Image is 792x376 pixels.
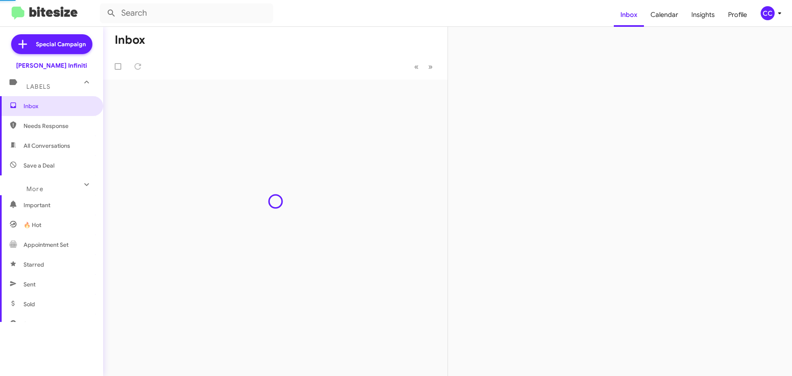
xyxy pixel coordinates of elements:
input: Search [100,3,273,23]
span: All Conversations [24,142,70,150]
nav: Page navigation example [410,58,438,75]
span: Appointment Set [24,241,68,249]
a: Profile [721,3,754,27]
div: [PERSON_NAME] Infiniti [16,61,87,70]
span: Sold [24,300,35,308]
button: Previous [409,58,424,75]
a: Insights [685,3,721,27]
span: Save a Deal [24,161,54,170]
span: Labels [26,83,50,90]
span: More [26,185,43,193]
span: « [414,61,419,72]
h1: Inbox [115,33,145,47]
span: Starred [24,260,44,269]
span: Important [24,201,94,209]
span: » [428,61,433,72]
span: Needs Response [24,122,94,130]
div: CC [761,6,775,20]
a: Calendar [644,3,685,27]
span: Inbox [24,102,94,110]
span: Sent [24,280,35,289]
button: Next [423,58,438,75]
button: CC [754,6,783,20]
span: Special Campaign [36,40,86,48]
span: 🔥 Hot [24,221,41,229]
a: Special Campaign [11,34,92,54]
a: Inbox [614,3,644,27]
span: Sold Responded [24,320,67,328]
